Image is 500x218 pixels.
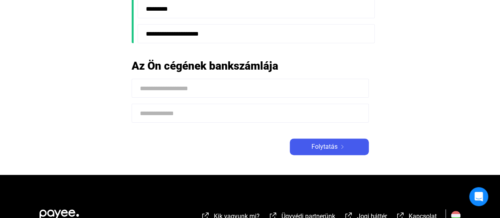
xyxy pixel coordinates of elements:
[338,145,347,149] img: arrow-right-white
[311,142,338,152] span: Folytatás
[132,59,369,73] h2: Az Ön cégének bankszámlája
[469,187,488,206] div: Open Intercom Messenger
[290,138,369,155] button: Folytatásarrow-right-white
